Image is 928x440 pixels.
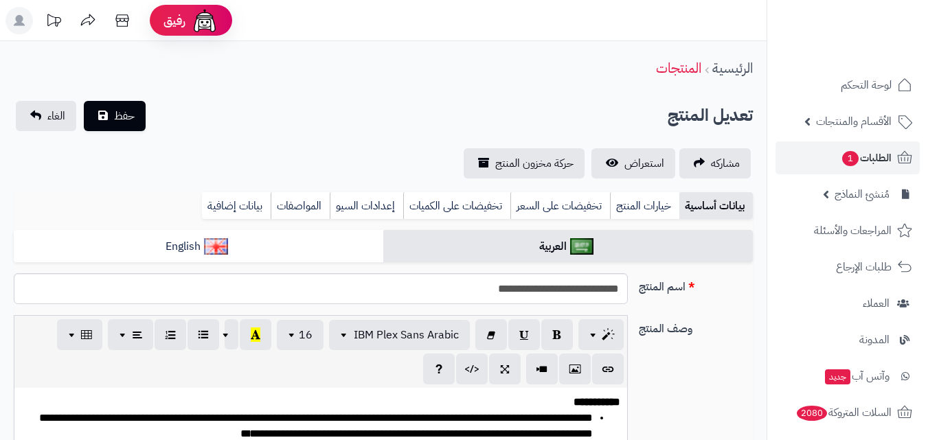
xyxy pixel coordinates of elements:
[330,192,403,220] a: إعدادات السيو
[835,10,915,39] img: logo-2.png
[776,287,920,320] a: العملاء
[776,396,920,429] a: السلات المتروكة2080
[712,58,753,78] a: الرئيسية
[36,7,71,38] a: تحديثات المنصة
[795,403,892,422] span: السلات المتروكة
[776,323,920,356] a: المدونة
[610,192,679,220] a: خيارات المنتج
[863,294,890,313] span: العملاء
[679,148,751,178] a: مشاركه
[776,141,920,174] a: الطلبات1
[679,192,753,220] a: بيانات أساسية
[14,230,383,264] a: English
[16,101,76,131] a: الغاء
[776,360,920,393] a: وآتس آبجديد
[776,214,920,247] a: المراجعات والأسئلة
[814,221,892,240] span: المراجعات والأسئلة
[299,327,313,343] span: 16
[842,151,859,166] span: 1
[776,69,920,102] a: لوحة التحكم
[495,155,574,172] span: حركة مخزون المنتج
[797,406,827,421] span: 2080
[84,101,146,131] button: حفظ
[841,148,892,167] span: الطلبات
[277,320,324,350] button: 16
[114,108,135,124] span: حفظ
[510,192,610,220] a: تخفيضات على السعر
[835,185,890,204] span: مُنشئ النماذج
[859,330,890,349] span: المدونة
[383,230,753,264] a: العربية
[204,238,228,255] img: English
[633,315,758,337] label: وصف المنتج
[202,192,271,220] a: بيانات إضافية
[633,273,758,295] label: اسم المنتج
[47,108,65,124] span: الغاء
[776,251,920,283] a: طلبات الإرجاع
[836,257,892,277] span: طلبات الإرجاع
[711,155,740,172] span: مشاركه
[191,7,218,34] img: ai-face.png
[354,327,459,343] span: IBM Plex Sans Arabic
[464,148,585,178] a: حركة مخزون المنتج
[668,102,753,130] h2: تعديل المنتج
[570,238,594,255] img: العربية
[824,367,890,386] span: وآتس آب
[329,320,470,350] button: IBM Plex Sans Arabic
[825,369,850,384] span: جديد
[841,76,892,95] span: لوحة التحكم
[656,58,701,78] a: المنتجات
[403,192,510,220] a: تخفيضات على الكميات
[591,148,675,178] a: استعراض
[163,12,185,29] span: رفيق
[271,192,330,220] a: المواصفات
[624,155,664,172] span: استعراض
[816,112,892,131] span: الأقسام والمنتجات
